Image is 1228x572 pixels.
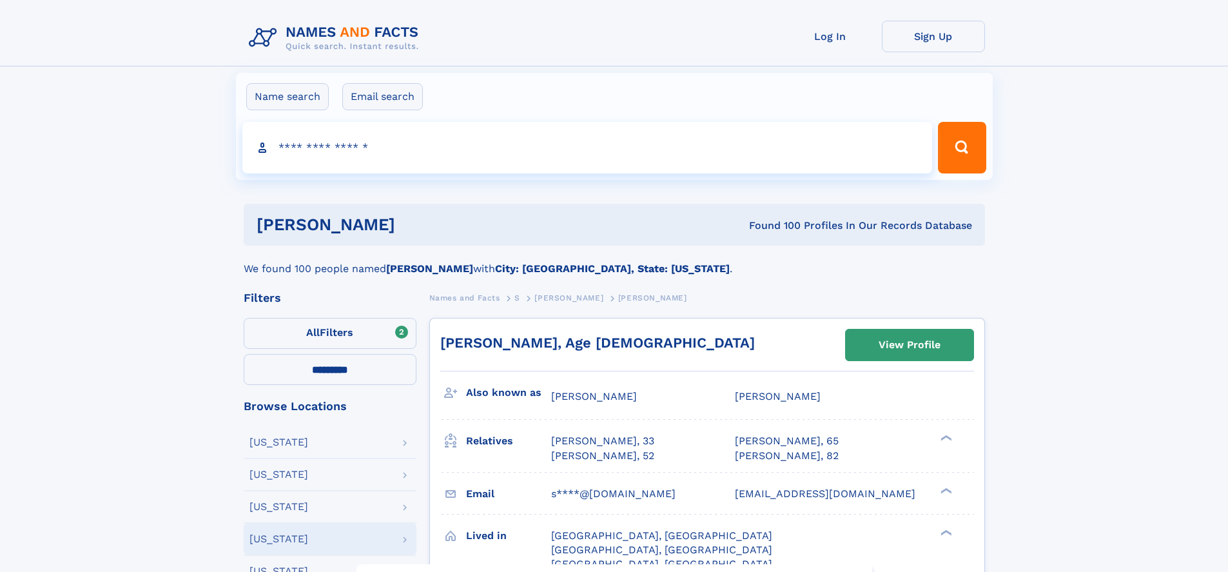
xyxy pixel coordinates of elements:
[846,330,973,360] a: View Profile
[306,326,320,339] span: All
[735,434,839,448] a: [PERSON_NAME], 65
[879,330,940,360] div: View Profile
[551,449,654,463] a: [PERSON_NAME], 52
[551,558,772,570] span: [GEOGRAPHIC_DATA], [GEOGRAPHIC_DATA]
[249,469,308,480] div: [US_STATE]
[466,483,551,505] h3: Email
[466,430,551,452] h3: Relatives
[244,400,416,412] div: Browse Locations
[572,219,972,233] div: Found 100 Profiles In Our Records Database
[249,502,308,512] div: [US_STATE]
[938,122,986,173] button: Search Button
[618,293,687,302] span: [PERSON_NAME]
[257,217,572,233] h1: [PERSON_NAME]
[386,262,473,275] b: [PERSON_NAME]
[937,434,953,442] div: ❯
[342,83,423,110] label: Email search
[534,293,603,302] span: [PERSON_NAME]
[551,390,637,402] span: [PERSON_NAME]
[534,290,603,306] a: [PERSON_NAME]
[249,534,308,544] div: [US_STATE]
[242,122,933,173] input: search input
[551,544,772,556] span: [GEOGRAPHIC_DATA], [GEOGRAPHIC_DATA]
[779,21,882,52] a: Log In
[466,382,551,404] h3: Also known as
[495,262,730,275] b: City: [GEOGRAPHIC_DATA], State: [US_STATE]
[514,290,520,306] a: S
[937,528,953,537] div: ❯
[735,449,839,463] a: [PERSON_NAME], 82
[249,437,308,448] div: [US_STATE]
[937,486,953,495] div: ❯
[440,335,755,351] a: [PERSON_NAME], Age [DEMOGRAPHIC_DATA]
[882,21,985,52] a: Sign Up
[244,318,416,349] label: Filters
[466,525,551,547] h3: Lived in
[551,434,654,448] a: [PERSON_NAME], 33
[244,292,416,304] div: Filters
[735,390,821,402] span: [PERSON_NAME]
[244,21,429,55] img: Logo Names and Facts
[551,529,772,542] span: [GEOGRAPHIC_DATA], [GEOGRAPHIC_DATA]
[514,293,520,302] span: S
[429,290,500,306] a: Names and Facts
[246,83,329,110] label: Name search
[244,246,985,277] div: We found 100 people named with .
[735,488,915,500] span: [EMAIL_ADDRESS][DOMAIN_NAME]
